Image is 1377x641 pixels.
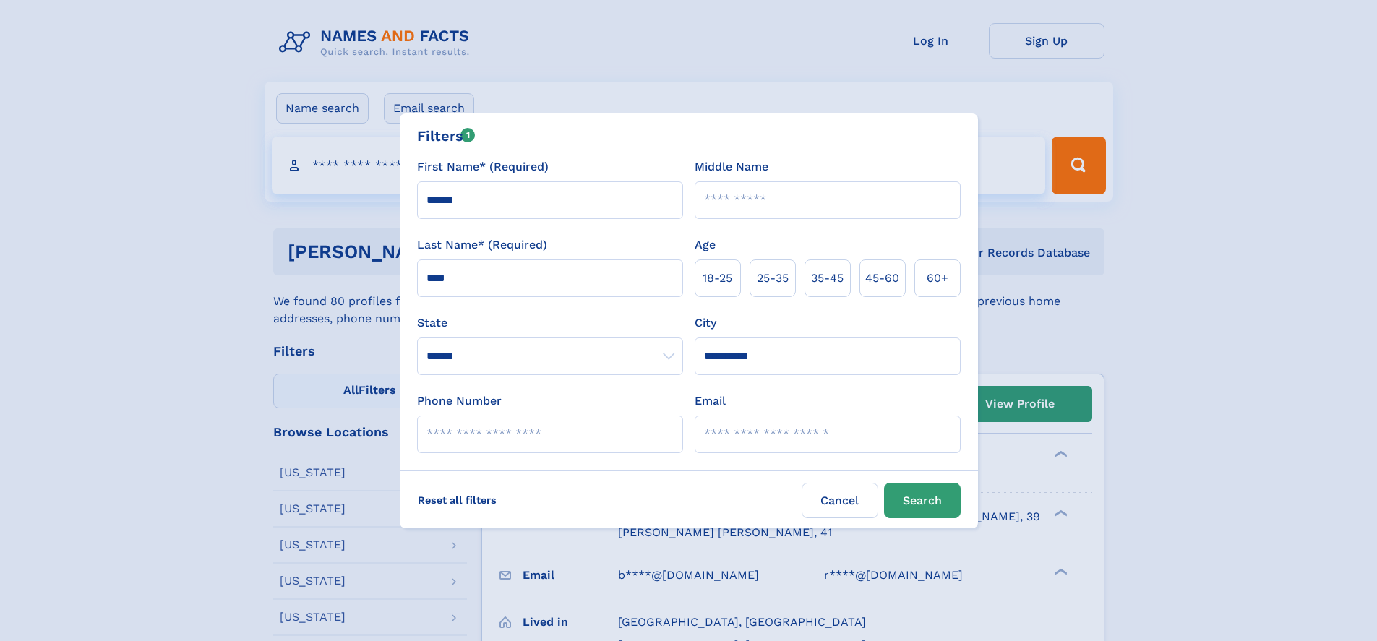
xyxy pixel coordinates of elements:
[884,483,961,518] button: Search
[417,314,683,332] label: State
[757,270,789,287] span: 25‑35
[417,158,549,176] label: First Name* (Required)
[695,392,726,410] label: Email
[927,270,948,287] span: 60+
[865,270,899,287] span: 45‑60
[408,483,506,517] label: Reset all filters
[417,236,547,254] label: Last Name* (Required)
[695,236,716,254] label: Age
[695,314,716,332] label: City
[703,270,732,287] span: 18‑25
[811,270,844,287] span: 35‑45
[417,392,502,410] label: Phone Number
[802,483,878,518] label: Cancel
[417,125,476,147] div: Filters
[695,158,768,176] label: Middle Name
